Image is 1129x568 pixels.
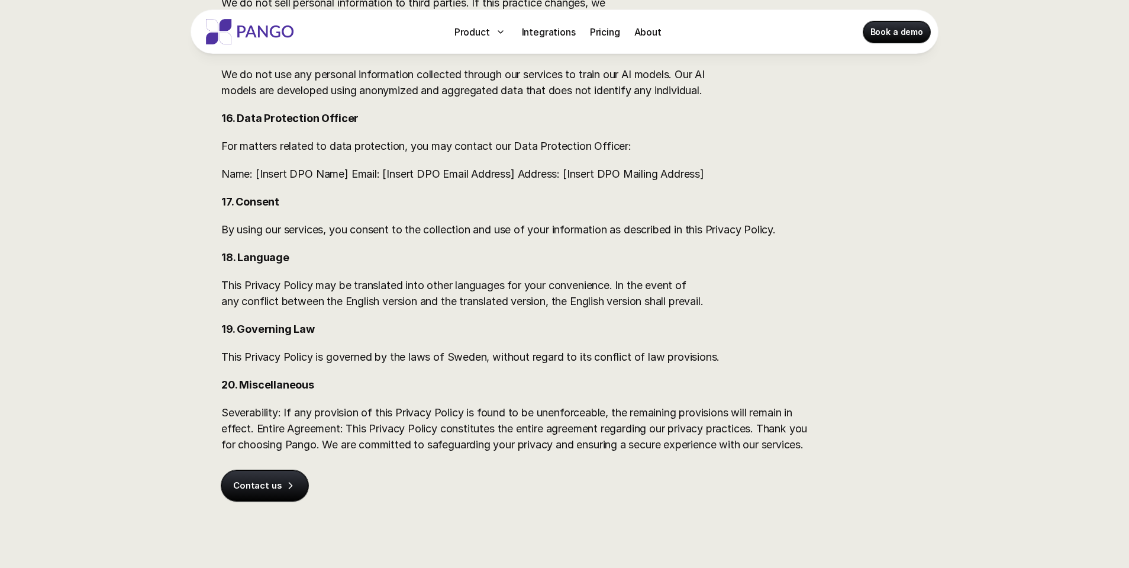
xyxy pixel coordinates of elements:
[630,23,666,41] a: About
[454,25,490,39] p: Product
[870,26,923,38] p: Book a demo
[221,195,279,208] strong: 17. Consent
[221,470,308,501] a: Contact us
[522,25,576,39] p: Integrations
[590,25,620,39] p: Pricing
[221,277,853,309] p: This Privacy Policy may be translated into other languages for your convenience. In the event of ...
[221,222,853,238] p: By using our services, you consent to the collection and use of your information as described in ...
[634,25,662,39] p: About
[221,166,853,182] p: Name: [Insert DPO Name] Email: [Insert DPO Email Address] Address: [Insert DPO Mailing Address]
[221,378,314,391] strong: 20. Miscellaneous
[517,23,580,41] a: Integrations
[585,23,625,41] a: Pricing
[221,138,853,154] p: For matters related to data protection, you may contact our Data Protection Officer:
[221,323,315,335] strong: 19. Governing Law
[221,112,359,124] strong: 16. Data Protection Officer
[233,480,282,492] p: Contact us
[221,251,289,264] strong: 18. Language
[221,66,853,98] p: We do not use any personal information collected through our services to train our AI models. Our...
[221,349,853,365] p: This Privacy Policy is governed by the laws of Sweden, without regard to its conflict of law prov...
[863,21,930,43] a: Book a demo
[221,405,853,453] p: Severability: If any provision of this Privacy Policy is found to be unenforceable, the remaining...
